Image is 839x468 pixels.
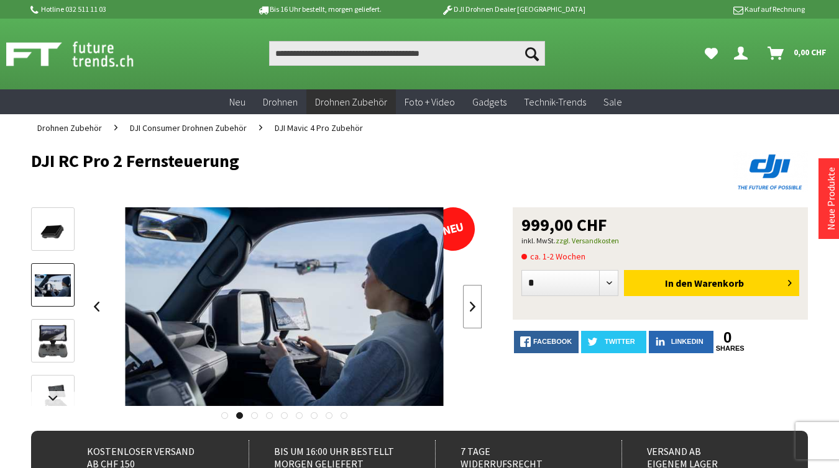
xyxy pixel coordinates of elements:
a: shares [716,344,740,353]
button: In den Warenkorb [624,270,799,296]
img: Shop Futuretrends - zur Startseite wechseln [6,38,161,70]
span: Foto + Video [405,96,455,108]
a: 0 [716,331,740,344]
span: DJI Consumer Drohnen Zubehör [130,122,247,133]
a: Foto + Video [396,89,464,115]
p: DJI Drohnen Dealer [GEOGRAPHIC_DATA] [416,2,610,17]
a: Dein Konto [729,41,758,66]
span: Neu [229,96,245,108]
a: Drohnen [254,89,306,115]
span: In den [665,277,692,289]
a: DJI Mavic 4 Pro Zubehör [268,114,369,142]
a: Warenkorb [763,41,833,66]
span: Drohnen [263,96,298,108]
span: Drohnen Zubehör [315,96,387,108]
p: inkl. MwSt. [521,233,799,248]
span: Technik-Trends [524,96,586,108]
span: LinkedIn [671,338,704,345]
a: Drohnen Zubehör [306,89,396,115]
a: Sale [595,89,631,115]
span: 0,00 CHF [794,42,827,62]
h1: DJI RC Pro 2 Fernsteuerung [31,151,653,170]
a: Meine Favoriten [699,41,724,66]
span: twitter [605,338,635,345]
a: facebook [514,331,579,353]
img: DJI [733,151,808,192]
input: Produkt, Marke, Kategorie, EAN, Artikelnummer… [269,41,545,66]
span: facebook [533,338,572,345]
a: twitter [581,331,646,353]
span: DJI Mavic 4 Pro Zubehör [275,122,363,133]
a: Drohnen Zubehör [31,114,108,142]
p: Bis 16 Uhr bestellt, morgen geliefert. [222,2,416,17]
span: Drohnen Zubehör [37,122,102,133]
span: Sale [603,96,622,108]
a: zzgl. Versandkosten [556,236,619,245]
p: Hotline 032 511 11 03 [28,2,222,17]
a: Neue Produkte [825,167,837,230]
a: LinkedIn [649,331,713,353]
span: Gadgets [472,96,507,108]
button: Suchen [519,41,545,66]
img: Vorschau: DJI RC Pro 2 Fernsteuerung [35,212,71,248]
span: Warenkorb [694,277,744,289]
a: Technik-Trends [515,89,595,115]
span: 999,00 CHF [521,216,607,233]
a: DJI Consumer Drohnen Zubehör [124,114,253,142]
a: Gadgets [464,89,515,115]
a: Neu [221,89,254,115]
span: ca. 1-2 Wochen [521,249,585,264]
p: Kauf auf Rechnung [610,2,804,17]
